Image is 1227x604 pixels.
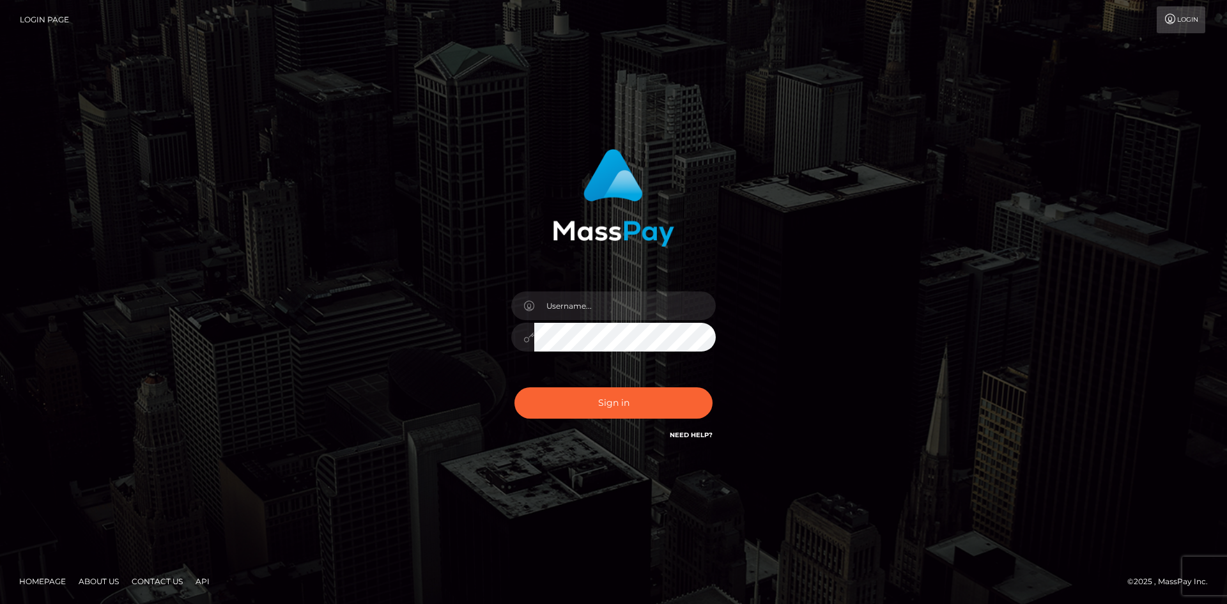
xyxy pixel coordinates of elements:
img: MassPay Login [553,149,674,247]
a: Contact Us [127,571,188,591]
a: Login [1157,6,1205,33]
div: © 2025 , MassPay Inc. [1127,575,1217,589]
a: Need Help? [670,431,713,439]
a: Login Page [20,6,69,33]
button: Sign in [514,387,713,419]
input: Username... [534,291,716,320]
a: About Us [73,571,124,591]
a: Homepage [14,571,71,591]
a: API [190,571,215,591]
